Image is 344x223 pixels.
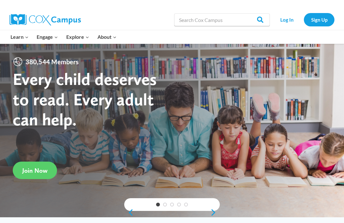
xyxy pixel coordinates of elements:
[97,33,117,41] span: About
[124,209,134,216] a: previous
[6,30,120,44] nav: Primary Navigation
[13,69,157,129] strong: Every child deserves to read. Every adult can help.
[37,33,58,41] span: Engage
[184,203,188,206] a: 5
[66,33,89,41] span: Explore
[177,203,181,206] a: 4
[174,13,270,26] input: Search Cox Campus
[156,203,160,206] a: 1
[210,209,220,216] a: next
[163,203,167,206] a: 2
[13,162,57,179] a: Join Now
[124,206,220,219] div: content slider buttons
[22,167,47,174] span: Join Now
[23,57,81,67] span: 380,544 Members
[10,14,81,25] img: Cox Campus
[170,203,174,206] a: 3
[11,33,29,41] span: Learn
[273,13,301,26] a: Log In
[273,13,334,26] nav: Secondary Navigation
[304,13,334,26] a: Sign Up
